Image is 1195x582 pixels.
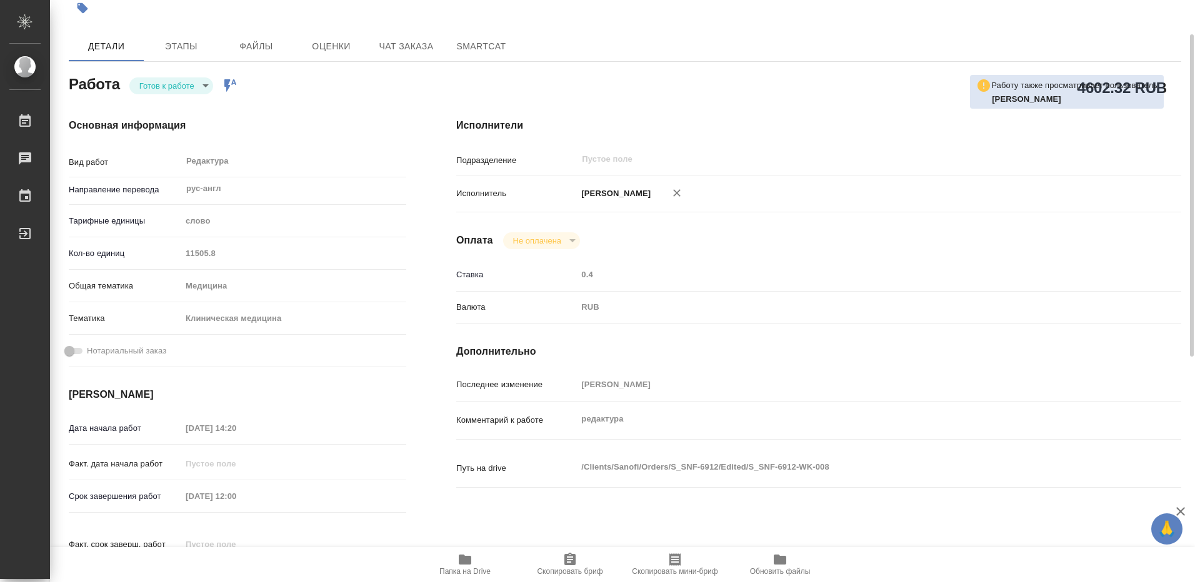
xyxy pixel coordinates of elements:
h4: Дополнительно [456,344,1181,359]
p: Факт. дата начала работ [69,458,181,470]
div: слово [181,210,406,232]
h4: [PERSON_NAME] [69,387,406,402]
textarea: редактура [577,408,1121,430]
p: Валюта [456,301,577,313]
button: Скопировать мини-бриф [622,547,727,582]
p: Комментарий к работе [456,414,577,427]
p: Кол-во единиц [69,247,181,260]
h4: Основная информация [69,118,406,133]
p: Срок завершения работ [69,490,181,503]
input: Пустое поле [181,419,291,437]
p: Подразделение [456,154,577,167]
div: Готов к работе [129,77,213,94]
input: Пустое поле [181,455,291,473]
button: Папка на Drive [412,547,517,582]
div: Медицина [181,275,406,297]
h4: Оплата [456,233,493,248]
p: Тематика [69,312,181,325]
p: Последнее изменение [456,378,577,391]
span: Чат заказа [376,39,436,54]
p: Общая тематика [69,280,181,292]
input: Пустое поле [581,152,1091,167]
input: Пустое поле [577,375,1121,393]
div: Клиническая медицина [181,308,406,329]
span: Детали [76,39,136,54]
div: Готов к работе [503,232,580,249]
button: 🙏 [1151,513,1182,545]
div: RUB [577,297,1121,318]
span: Скопировать бриф [537,567,602,576]
button: Не оплачена [509,235,565,246]
span: Этапы [151,39,211,54]
span: Файлы [226,39,286,54]
p: Направление перевода [69,184,181,196]
p: Вид работ [69,156,181,169]
p: Путь на drive [456,462,577,475]
textarea: /Clients/Sanofi/Orders/S_SNF-6912/Edited/S_SNF-6912-WK-008 [577,456,1121,478]
p: Факт. срок заверш. работ [69,538,181,551]
input: Пустое поле [181,487,291,505]
p: Дата начала работ [69,422,181,435]
input: Пустое поле [577,265,1121,284]
span: Папка на Drive [439,567,491,576]
span: Нотариальный заказ [87,345,166,357]
p: Тарифные единицы [69,215,181,227]
p: [PERSON_NAME] [577,187,651,200]
span: SmartCat [451,39,511,54]
p: Работу также просматривает пользователь [991,79,1157,92]
h2: Работа [69,72,120,94]
button: Скопировать бриф [517,547,622,582]
span: 🙏 [1156,516,1177,542]
button: Готов к работе [136,81,198,91]
input: Пустое поле [181,535,291,553]
p: Исполнитель [456,187,577,200]
span: Оценки [301,39,361,54]
b: [PERSON_NAME] [992,94,1061,104]
button: Удалить исполнителя [663,179,691,207]
p: Ставка [456,269,577,281]
button: Обновить файлы [727,547,832,582]
span: Скопировать мини-бриф [632,567,717,576]
span: Обновить файлы [750,567,811,576]
p: Горшкова Валентина [992,93,1157,106]
input: Пустое поле [181,244,406,262]
h4: Исполнители [456,118,1181,133]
